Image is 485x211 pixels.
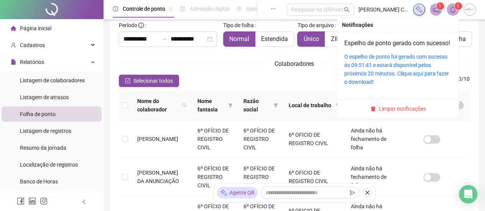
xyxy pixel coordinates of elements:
span: Listagem de registros [20,128,71,134]
span: [PERSON_NAME] [137,136,178,142]
span: Folha de ponto [20,111,56,117]
sup: 1 [436,2,444,10]
span: Resumo da jornada [20,145,66,151]
span: Nome do colaborador [137,97,179,114]
span: Colaboradores [275,60,314,67]
span: notification [432,6,439,13]
span: Razão social [243,97,270,114]
div: Open Intercom Messenger [459,185,477,203]
a: Espelho de ponto gerado com sucesso! [344,39,450,47]
div: Notificações [342,21,454,29]
td: 6º OFÍCIO DE REGISTRO CIVIL [237,120,283,158]
span: Limpar notificações [379,105,426,113]
span: filter [273,103,278,108]
span: Listagem de colaboradores [20,77,85,83]
span: linkedin [28,197,36,205]
span: Relatórios [20,59,44,65]
span: Ainda não há fechamento de folha [351,128,386,150]
span: [PERSON_NAME] Conejo - Cartório de Valéria [358,5,408,14]
span: send [350,190,355,195]
span: Admissão digital [190,6,229,12]
span: instagram [40,197,48,205]
span: Nome fantasia [197,97,225,114]
span: Local de trabalho [289,101,332,110]
span: ZIP [330,35,340,43]
img: sparkle-icon.fc2bf0ac1784a2077858766a79e2daf3.svg [220,189,228,197]
span: Estendida [261,35,288,43]
span: filter [227,95,234,115]
span: ellipsis [271,6,276,11]
span: facebook [17,197,25,205]
td: 6º OFICIO DE REGISTRO CIVIL [283,120,345,158]
img: 37932 [464,4,475,15]
span: filter [228,103,233,108]
span: Normal [229,35,249,43]
span: swap-right [161,36,168,42]
sup: 1 [454,2,462,10]
span: Único [303,35,319,43]
img: sparkle-icon.fc2bf0ac1784a2077858766a79e2daf3.svg [415,5,423,14]
span: search [182,103,187,108]
span: left [81,199,87,204]
span: Página inicial [20,25,51,31]
span: search [344,7,350,13]
span: filter [272,95,279,115]
div: Agente QR [217,187,258,198]
span: Localização de registros [20,162,78,168]
span: filter [335,103,340,108]
span: filter [334,100,342,111]
span: Banco de Horas [20,178,58,185]
span: user-add [11,43,16,48]
span: Controle de ponto [123,6,165,12]
span: Gestão de férias [246,6,285,12]
span: 1 [457,3,459,9]
span: 1 [439,3,441,9]
a: O espelho de ponto foi gerado com sucesso às 09:51:41 e estará disponível pelos próximos 20 minut... [344,54,449,85]
span: info-circle [138,23,144,28]
span: Selecionar todos [133,77,173,85]
span: file [11,59,16,65]
button: Limpar notificações [367,104,429,113]
span: Tipo de folha [223,21,254,29]
span: to [161,36,168,42]
span: search [181,95,188,115]
span: Tipo de arquivo [297,21,334,29]
span: [PERSON_NAME] DA ANUNCIAÇÃO [137,170,179,184]
td: 6º OFICIO DE REGISTRO CIVIL [283,158,345,196]
span: delete [370,106,376,111]
span: close [365,190,370,195]
span: Período [119,22,137,28]
span: bell [449,6,456,13]
span: check-square [125,78,130,83]
span: sun [236,6,242,11]
span: file-done [180,6,185,11]
td: 6º OFÍCIO DE REGISTRO CIVIL [237,158,283,196]
span: Ainda não há fechamento de folha [351,165,386,188]
span: pushpin [168,7,173,11]
span: Listagem de atrasos [20,94,69,100]
span: home [11,26,16,31]
td: 6º OFÍCIO DE REGISTRO CIVIL [191,158,237,196]
td: 6º OFÍCIO DE REGISTRO CIVIL [191,120,237,158]
span: Cadastros [20,42,45,48]
span: clock-circle [113,6,118,11]
button: Selecionar todos [119,75,179,87]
